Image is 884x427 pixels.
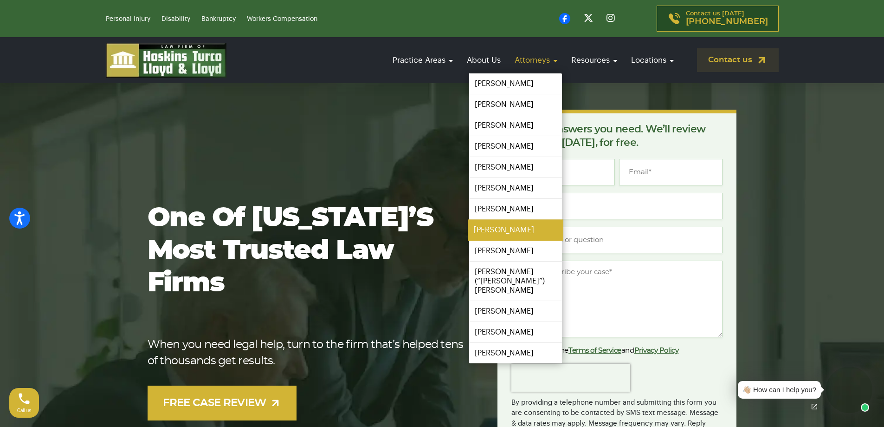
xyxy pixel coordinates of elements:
a: Contact us [697,48,779,72]
a: Locations [626,47,678,73]
iframe: reCAPTCHA [511,364,630,392]
span: Call us [17,408,32,413]
input: Type of case or question [511,227,723,253]
label: I agree to the and [511,345,678,356]
a: Terms of Service [568,347,621,354]
p: Contact us [DATE] [686,11,768,26]
a: Open chat [805,397,824,416]
div: 👋🏼 How can I help you? [742,385,816,395]
a: Personal Injury [106,16,150,22]
img: arrow-up-right-light.svg [270,397,281,409]
h1: One of [US_STATE]’s most trusted law firms [148,202,468,300]
a: Contact us [DATE][PHONE_NUMBER] [657,6,779,32]
a: [PERSON_NAME] [468,220,563,241]
a: FREE CASE REVIEW [148,386,297,420]
a: [PERSON_NAME] [469,199,562,219]
a: [PERSON_NAME] [469,322,562,342]
a: [PERSON_NAME] [469,73,562,94]
a: [PERSON_NAME] [469,136,562,157]
a: Bankruptcy [201,16,236,22]
a: [PERSON_NAME] [469,94,562,115]
a: Practice Areas [388,47,458,73]
a: About Us [462,47,505,73]
p: When you need legal help, turn to the firm that’s helped tens of thousands get results. [148,337,468,369]
input: Full Name [511,159,615,185]
input: Email* [619,159,723,185]
a: Disability [161,16,190,22]
a: [PERSON_NAME] [469,343,562,363]
a: Workers Compensation [247,16,317,22]
a: [PERSON_NAME] [469,301,562,322]
a: [PERSON_NAME] [469,178,562,198]
img: logo [106,43,226,78]
a: [PERSON_NAME] (“[PERSON_NAME]”) [PERSON_NAME] [469,262,562,301]
p: Get the answers you need. We’ll review your case [DATE], for free. [511,123,723,150]
a: Privacy Policy [634,347,679,354]
a: Attorneys [510,47,562,73]
input: Phone* [511,193,723,219]
span: [PHONE_NUMBER] [686,17,768,26]
a: Resources [567,47,622,73]
a: [PERSON_NAME] [469,157,562,177]
a: [PERSON_NAME] [469,115,562,136]
a: [PERSON_NAME] [469,241,562,261]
